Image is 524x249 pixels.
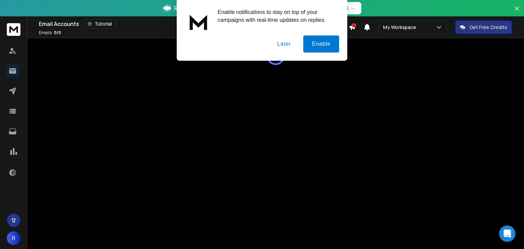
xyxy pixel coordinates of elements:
button: Enable [303,35,339,53]
button: R [7,231,20,245]
img: notification icon [185,8,212,35]
div: Open Intercom Messenger [499,225,515,242]
div: Enable notifications to stay on top of your campaigns with real-time updates on replies. [212,8,339,24]
button: Later [268,35,299,53]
